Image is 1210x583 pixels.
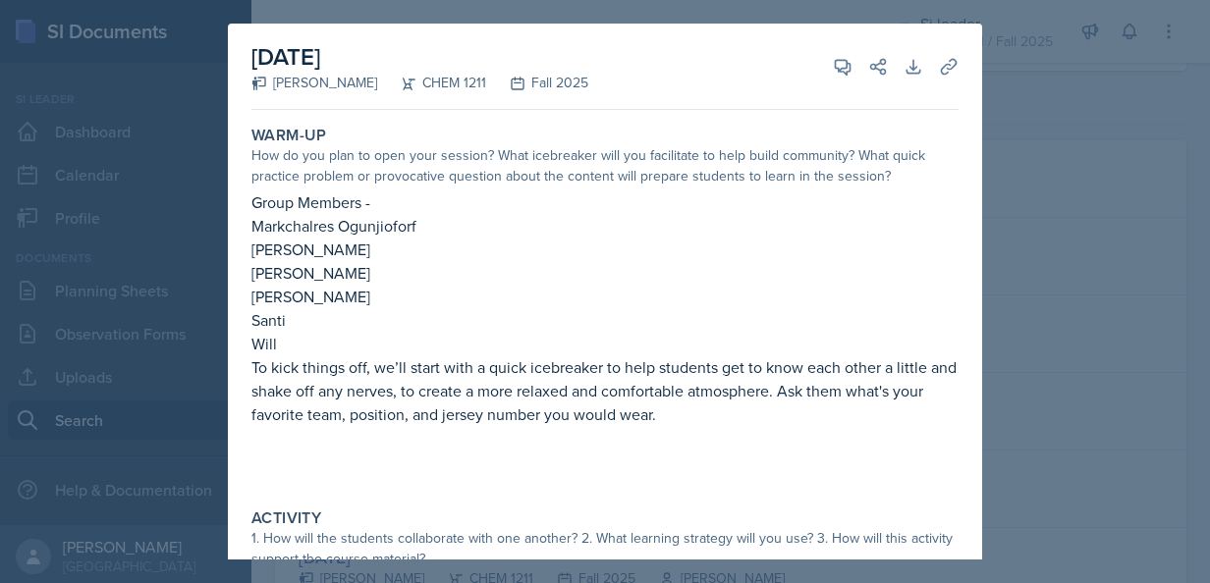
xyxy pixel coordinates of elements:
[251,528,959,569] div: 1. How will the students collaborate with one another? 2. What learning strategy will you use? 3....
[251,355,959,426] p: To kick things off, we’ll start with a quick icebreaker to help students get to know each other a...
[251,214,959,238] p: Markchalres Ogunjioforf
[251,508,321,528] label: Activity
[251,332,959,355] p: Will
[251,73,377,93] div: [PERSON_NAME]
[251,126,327,145] label: Warm-Up
[251,39,588,75] h2: [DATE]
[377,73,486,93] div: CHEM 1211
[251,261,959,285] p: [PERSON_NAME]
[251,238,959,261] p: [PERSON_NAME]
[251,308,959,332] p: Santi
[251,285,959,308] p: [PERSON_NAME]
[251,190,959,214] p: Group Members -
[251,145,959,186] div: How do you plan to open your session? What icebreaker will you facilitate to help build community...
[486,73,588,93] div: Fall 2025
